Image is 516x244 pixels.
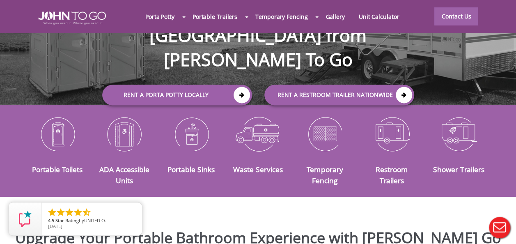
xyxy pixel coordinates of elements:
a: Contact Us [434,7,478,25]
img: JOHN to go [38,12,106,25]
a: Unit Calculator [352,8,406,25]
li:  [47,207,57,217]
a: rent a RESTROOM TRAILER Nationwide [264,85,414,106]
a: Portable Trailers [186,8,244,25]
a: Rent a Porta Potty Locally [102,85,252,106]
li:  [64,207,74,217]
span: 4.5 [48,217,54,223]
li:  [56,207,66,217]
a: Waste Services [233,164,283,174]
img: Shower-Trailers-icon_N.png [431,113,486,155]
span: Star Rating [55,217,79,223]
a: Portable Toilets [32,164,83,174]
span: UNITED O. [84,217,106,223]
span: [DATE] [48,223,62,229]
a: Porta Potty [138,8,181,25]
img: ADA-Accessible-Units-icon_N.png [97,113,151,155]
a: Restroom Trailers [376,164,408,185]
img: Temporary-Fencing-cion_N.png [298,113,352,155]
button: Live Chat [483,211,516,244]
a: Temporary Fencing [307,164,343,185]
img: Restroom-Trailers-icon_N.png [365,113,419,155]
a: Shower Trailers [433,164,484,174]
a: Temporary Fencing [248,8,314,25]
span: by [48,218,135,224]
img: Waste-Services-icon_N.png [231,113,285,155]
img: Portable-Sinks-icon_N.png [164,113,218,155]
img: Review Rating [17,211,33,227]
a: Gallery [319,8,351,25]
li:  [82,207,92,217]
a: ADA Accessible Units [99,164,149,185]
a: Portable Sinks [167,164,215,174]
img: Portable-Toilets-icon_N.png [30,113,85,155]
li:  [73,207,83,217]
